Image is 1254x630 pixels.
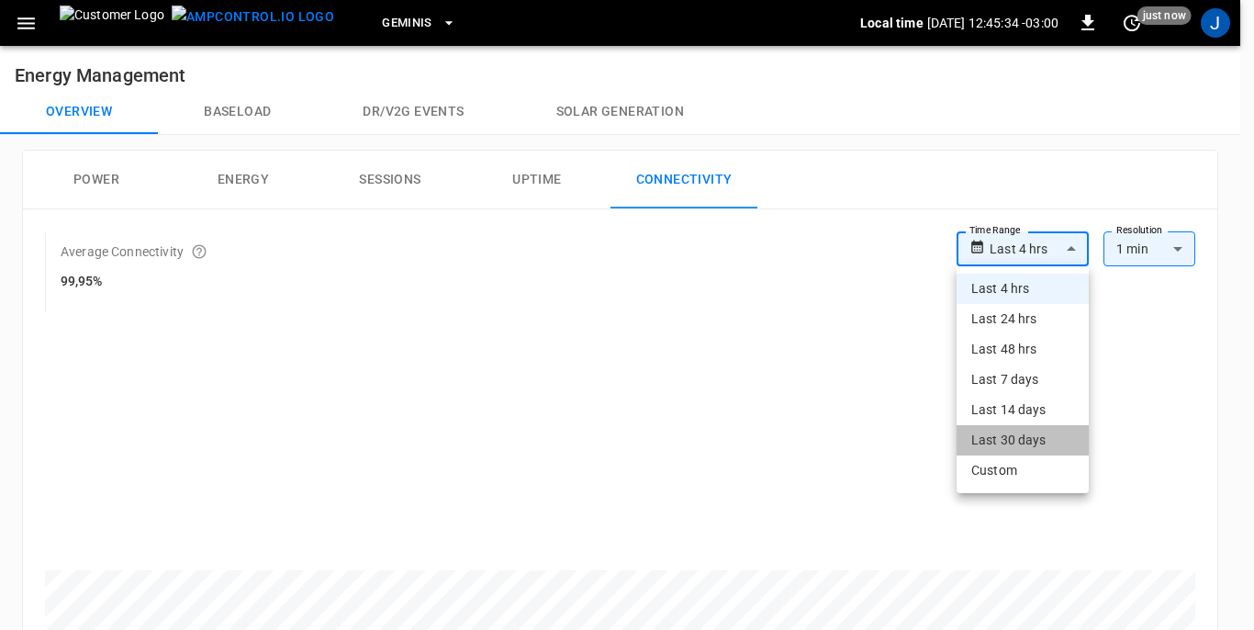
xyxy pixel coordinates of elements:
li: Last 14 days [957,395,1089,425]
li: Last 4 hrs [957,274,1089,304]
li: Last 30 days [957,425,1089,456]
li: Last 7 days [957,365,1089,395]
li: Custom [957,456,1089,486]
li: Last 48 hrs [957,334,1089,365]
li: Last 24 hrs [957,304,1089,334]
